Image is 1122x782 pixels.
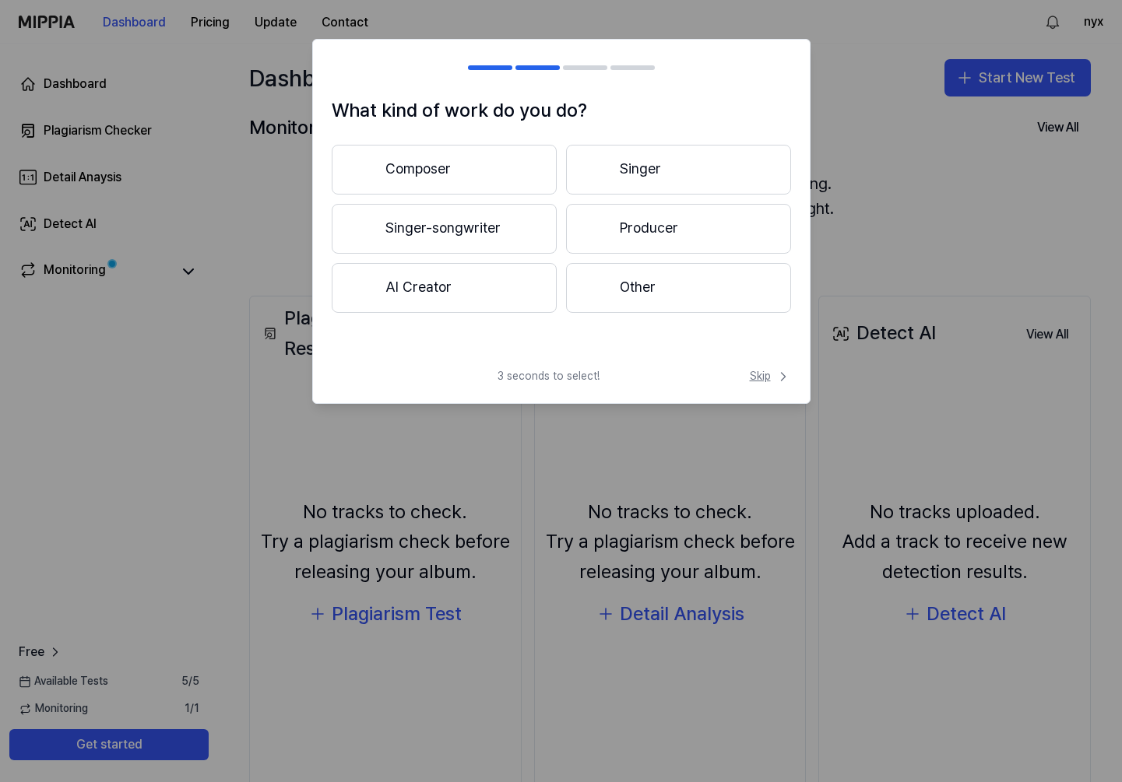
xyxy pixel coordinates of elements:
button: Singer [566,145,791,195]
button: Skip [747,369,791,384]
button: Other [566,263,791,313]
span: Skip [750,369,791,384]
span: 3 seconds to select! [498,369,600,384]
h1: What kind of work do you do? [332,96,791,125]
button: Producer [566,204,791,254]
button: Singer-songwriter [332,204,557,254]
button: AI Creator [332,263,557,313]
button: Composer [332,145,557,195]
